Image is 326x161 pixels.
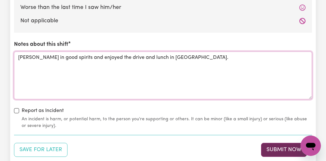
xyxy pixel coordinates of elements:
[14,40,68,49] label: Notes about this shift
[22,116,312,129] small: An incident is harm, or potential harm, to the person you're supporting or others. It can be mino...
[261,143,307,157] button: Submit your job report
[22,107,64,115] label: Report as Incident
[20,3,306,12] label: Worse than the last time I saw him/her
[301,136,321,156] iframe: Button to launch messaging window
[14,143,67,157] button: Save your job report
[20,17,306,25] label: Not applicable
[14,52,312,99] textarea: [PERSON_NAME] in good spirits and enjoyed the drive and lunch in [GEOGRAPHIC_DATA].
